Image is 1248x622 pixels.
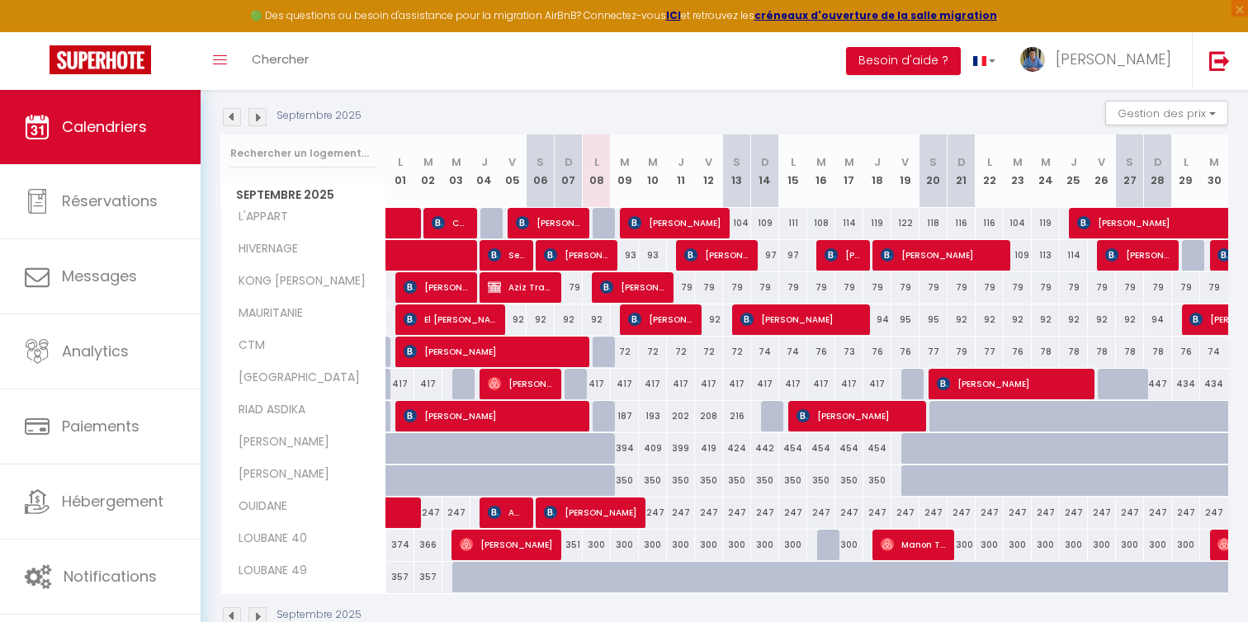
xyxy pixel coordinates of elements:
th: 25 [1060,134,1088,208]
div: 114 [1060,240,1088,271]
div: 79 [891,272,919,303]
abbr: J [874,154,881,170]
div: 300 [779,530,807,560]
div: 76 [807,337,835,367]
abbr: V [1098,154,1105,170]
span: [PERSON_NAME] [488,368,553,399]
div: 417 [667,369,695,399]
span: [GEOGRAPHIC_DATA] [224,369,364,387]
abbr: J [481,154,488,170]
div: 300 [723,530,751,560]
th: 01 [386,134,414,208]
abbr: D [761,154,769,170]
div: 300 [751,530,779,560]
abbr: M [1041,154,1051,170]
div: 454 [863,433,891,464]
div: 78 [1032,337,1060,367]
span: Paiements [62,416,139,436]
div: 417 [835,369,863,399]
img: logout [1209,50,1230,71]
div: 92 [555,304,583,335]
th: 14 [751,134,779,208]
span: Sergi Genera [488,239,525,271]
div: 208 [695,401,723,431]
div: 300 [583,530,611,560]
div: 78 [1060,337,1088,367]
div: 72 [695,337,723,367]
div: 93 [611,240,639,271]
th: 11 [667,134,695,208]
div: 92 [948,304,976,335]
abbr: M [620,154,630,170]
div: 76 [891,337,919,367]
div: 394 [611,433,639,464]
div: 409 [639,433,667,464]
th: 24 [1032,134,1060,208]
div: 247 [779,497,807,528]
div: 247 [835,497,863,528]
div: 300 [1144,530,1172,560]
div: 417 [611,369,639,399]
span: CTM [224,337,286,355]
div: 78 [1144,337,1172,367]
div: 92 [499,304,527,335]
div: 92 [695,304,723,335]
div: 95 [891,304,919,335]
div: 300 [1088,530,1116,560]
th: 22 [976,134,1004,208]
div: 417 [807,369,835,399]
abbr: D [957,154,966,170]
span: OUIDANE [224,497,291,516]
th: 15 [779,134,807,208]
th: 09 [611,134,639,208]
div: 350 [695,465,723,496]
span: [PERSON_NAME] [825,239,862,271]
div: 419 [695,433,723,464]
div: 247 [919,497,948,528]
div: 247 [695,497,723,528]
div: 247 [1172,497,1200,528]
img: Super Booking [50,45,151,74]
div: 79 [1116,272,1144,303]
abbr: M [1209,154,1219,170]
div: 79 [1200,272,1228,303]
abbr: V [901,154,909,170]
div: 202 [667,401,695,431]
span: [PERSON_NAME] [PERSON_NAME] [628,304,693,335]
div: 247 [1032,497,1060,528]
div: 92 [1032,304,1060,335]
span: MAURITANIE [224,304,307,323]
div: 122 [891,208,919,238]
div: 92 [976,304,1004,335]
div: 247 [723,497,751,528]
div: 109 [1004,240,1032,271]
button: Besoin d'aide ? [846,47,961,75]
div: 79 [1172,272,1200,303]
div: 79 [1004,272,1032,303]
div: 351 [555,530,583,560]
span: Notifications [64,566,157,587]
div: 114 [835,208,863,238]
div: 350 [835,465,863,496]
span: L'APPART [224,208,292,226]
div: 300 [1060,530,1088,560]
div: 300 [976,530,1004,560]
span: Calendriers [62,116,147,137]
div: 300 [1004,530,1032,560]
a: Chercher [239,32,321,90]
th: 21 [948,134,976,208]
span: [PERSON_NAME] [797,400,918,431]
div: 79 [1032,272,1060,303]
span: [PERSON_NAME] [740,304,862,335]
div: 74 [779,337,807,367]
div: 92 [1116,304,1144,335]
div: 119 [1032,208,1060,238]
div: 247 [1060,497,1088,528]
div: 417 [414,369,442,399]
div: 79 [807,272,835,303]
div: 92 [583,304,611,335]
div: 77 [919,337,948,367]
span: [PERSON_NAME] [404,336,581,367]
div: 78 [1116,337,1144,367]
div: 92 [1088,304,1116,335]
